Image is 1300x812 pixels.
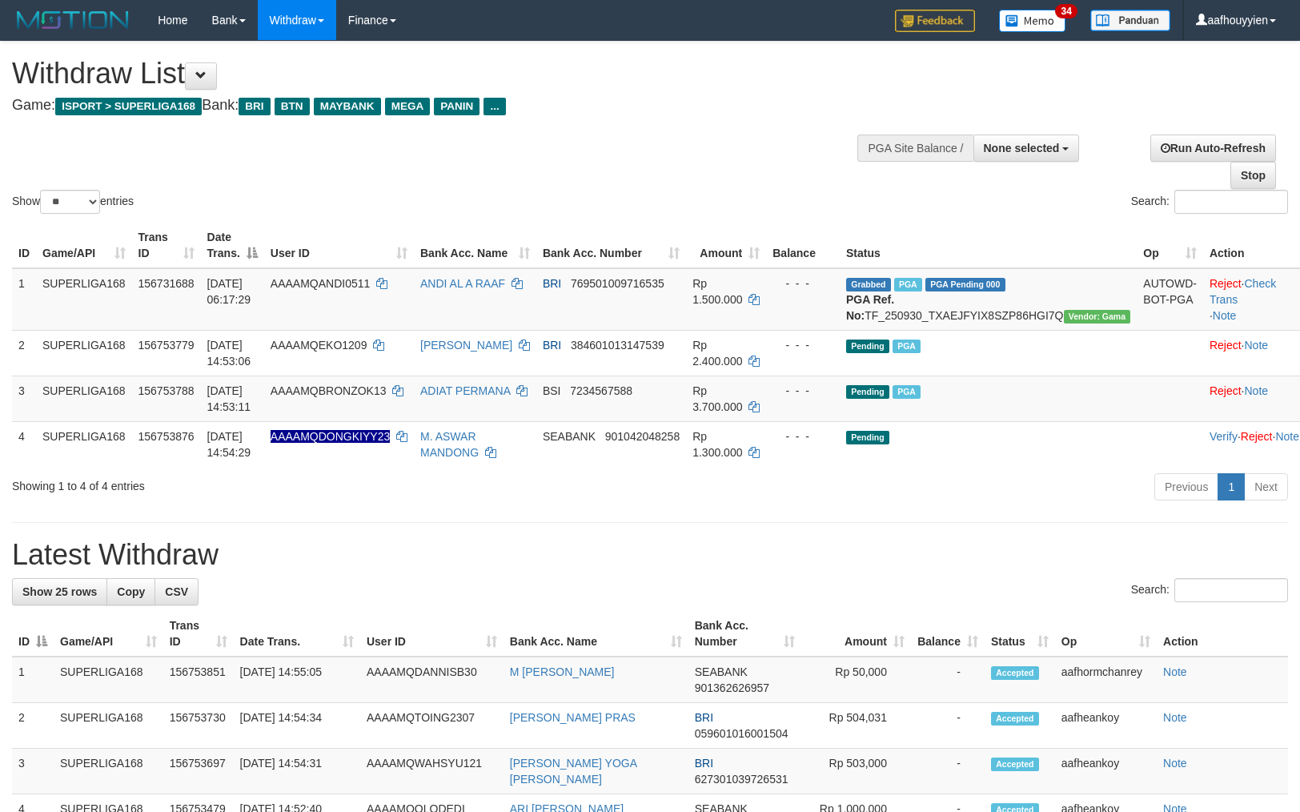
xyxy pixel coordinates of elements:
[999,10,1066,32] img: Button%20Memo.svg
[846,431,889,444] span: Pending
[692,339,742,368] span: Rp 2.400.000
[801,703,911,749] td: Rp 504,031
[1055,611,1157,657] th: Op: activate to sort column ascending
[360,611,504,657] th: User ID: activate to sort column ascending
[1154,473,1218,500] a: Previous
[207,430,251,459] span: [DATE] 14:54:29
[801,657,911,703] td: Rp 50,000
[1210,384,1242,397] a: Reject
[12,539,1288,571] h1: Latest Withdraw
[536,223,686,268] th: Bank Acc. Number: activate to sort column ascending
[420,384,510,397] a: ADIAT PERMANA
[605,430,680,443] span: Copy 901042048258 to clipboard
[840,268,1137,331] td: TF_250930_TXAEJFYIX8SZP86HGI7Q
[385,98,431,115] span: MEGA
[207,339,251,368] span: [DATE] 14:53:06
[234,703,360,749] td: [DATE] 14:54:34
[571,277,664,290] span: Copy 769501009716535 to clipboard
[1230,162,1276,189] a: Stop
[12,611,54,657] th: ID: activate to sort column descending
[483,98,505,115] span: ...
[12,268,36,331] td: 1
[846,340,889,353] span: Pending
[543,277,561,290] span: BRI
[911,749,985,794] td: -
[12,223,36,268] th: ID
[434,98,479,115] span: PANIN
[1245,384,1269,397] a: Note
[772,383,833,399] div: - - -
[688,611,801,657] th: Bank Acc. Number: activate to sort column ascending
[510,711,636,724] a: [PERSON_NAME] PRAS
[1157,611,1288,657] th: Action
[271,339,367,352] span: AAAAMQEKO1209
[695,757,713,770] span: BRI
[201,223,264,268] th: Date Trans.: activate to sort column descending
[925,278,1005,291] span: PGA Pending
[1218,473,1245,500] a: 1
[1131,190,1288,214] label: Search:
[271,384,387,397] span: AAAAMQBRONZOK13
[846,293,894,322] b: PGA Ref. No:
[1163,665,1187,678] a: Note
[1137,268,1203,331] td: AUTOWD-BOT-PGA
[1174,190,1288,214] input: Search:
[264,223,414,268] th: User ID: activate to sort column ascending
[1131,578,1288,602] label: Search:
[138,339,195,352] span: 156753779
[1241,430,1273,443] a: Reject
[1055,703,1157,749] td: aafheankoy
[1210,339,1242,352] a: Reject
[695,727,788,740] span: Copy 059601016001504 to clipboard
[314,98,381,115] span: MAYBANK
[991,712,1039,726] span: Accepted
[271,430,390,443] span: Nama rekening ada tanda titik/strip, harap diedit
[36,330,132,376] td: SUPERLIGA168
[1163,711,1187,724] a: Note
[543,430,596,443] span: SEABANK
[1055,4,1077,18] span: 34
[12,8,134,32] img: MOTION_logo.png
[911,703,985,749] td: -
[692,430,742,459] span: Rp 1.300.000
[420,277,505,290] a: ANDI AL A RAAF
[686,223,766,268] th: Amount: activate to sort column ascending
[234,657,360,703] td: [DATE] 14:55:05
[12,421,36,467] td: 4
[55,98,202,115] span: ISPORT > SUPERLIGA168
[360,749,504,794] td: AAAAMQWAHSYU121
[1064,310,1131,324] span: Vendor URL: https://trx31.1velocity.biz
[12,58,851,90] h1: Withdraw List
[163,611,234,657] th: Trans ID: activate to sort column ascending
[414,223,536,268] th: Bank Acc. Name: activate to sort column ascending
[772,337,833,353] div: - - -
[1150,135,1276,162] a: Run Auto-Refresh
[163,657,234,703] td: 156753851
[54,611,163,657] th: Game/API: activate to sort column ascending
[360,703,504,749] td: AAAAMQTOING2307
[801,611,911,657] th: Amount: activate to sort column ascending
[36,376,132,421] td: SUPERLIGA168
[36,268,132,331] td: SUPERLIGA168
[766,223,840,268] th: Balance
[12,98,851,114] h4: Game: Bank:
[504,611,688,657] th: Bank Acc. Name: activate to sort column ascending
[12,376,36,421] td: 3
[360,657,504,703] td: AAAAMQDANNISB30
[420,339,512,352] a: [PERSON_NAME]
[895,10,975,32] img: Feedback.jpg
[893,385,921,399] span: Marked by aafsengchandara
[571,339,664,352] span: Copy 384601013147539 to clipboard
[991,758,1039,771] span: Accepted
[54,657,163,703] td: SUPERLIGA168
[138,430,195,443] span: 156753876
[846,385,889,399] span: Pending
[692,384,742,413] span: Rp 3.700.000
[695,665,748,678] span: SEABANK
[1210,430,1238,443] a: Verify
[570,384,632,397] span: Copy 7234567588 to clipboard
[772,428,833,444] div: - - -
[54,749,163,794] td: SUPERLIGA168
[1245,339,1269,352] a: Note
[420,430,479,459] a: M. ASWAR MANDONG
